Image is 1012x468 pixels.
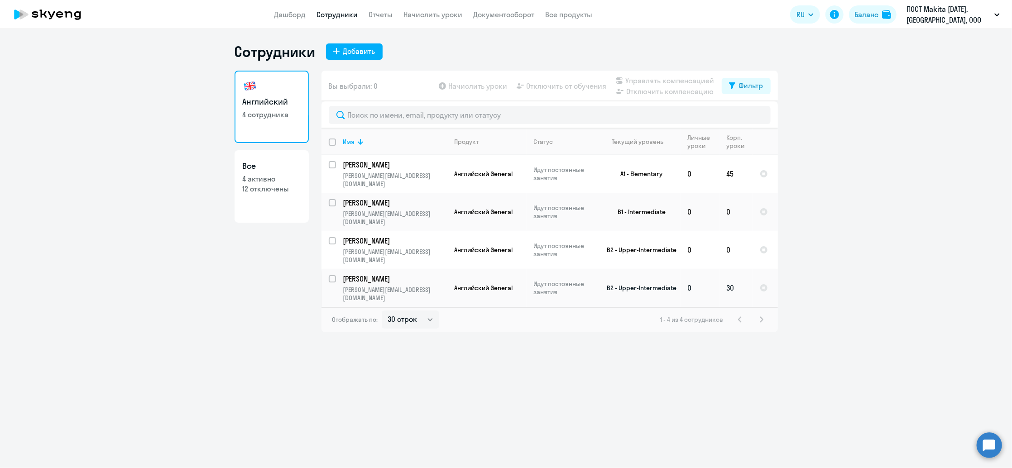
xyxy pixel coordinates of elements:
[681,231,719,269] td: 0
[727,134,752,150] div: Корп. уроки
[727,134,746,150] div: Корп. уроки
[596,155,681,193] td: A1 - Elementary
[849,5,897,24] button: Балансbalance
[534,280,596,296] p: Идут постоянные занятия
[243,174,301,184] p: 4 активно
[317,10,358,19] a: Сотрудники
[455,138,479,146] div: Продукт
[343,274,446,284] p: [PERSON_NAME]
[235,71,309,143] a: Английский4 сотрудника
[739,80,763,91] div: Фильтр
[681,269,719,307] td: 0
[243,110,301,119] p: 4 сотрудника
[596,231,681,269] td: B2 - Upper-Intermediate
[343,248,447,264] p: [PERSON_NAME][EMAIL_ADDRESS][DOMAIN_NAME]
[546,10,593,19] a: Все продукты
[404,10,463,19] a: Начислить уроки
[343,138,447,146] div: Имя
[882,10,891,19] img: balance
[688,134,713,150] div: Личные уроки
[343,198,446,208] p: [PERSON_NAME]
[243,96,301,108] h3: Английский
[474,10,535,19] a: Документооборот
[790,5,820,24] button: RU
[854,9,878,20] div: Баланс
[719,193,753,231] td: 0
[661,315,724,324] span: 1 - 4 из 4 сотрудников
[722,78,771,94] button: Фильтр
[343,236,447,246] a: [PERSON_NAME]
[235,150,309,223] a: Все4 активно12 отключены
[343,172,447,188] p: [PERSON_NAME][EMAIL_ADDRESS][DOMAIN_NAME]
[612,138,663,146] div: Текущий уровень
[455,208,513,216] span: Английский General
[343,198,447,208] a: [PERSON_NAME]
[596,269,681,307] td: B2 - Upper-Intermediate
[681,155,719,193] td: 0
[343,160,447,170] a: [PERSON_NAME]
[455,138,526,146] div: Продукт
[534,138,553,146] div: Статус
[455,170,513,178] span: Английский General
[534,204,596,220] p: Идут постоянные занятия
[534,138,596,146] div: Статус
[906,4,991,25] p: ПОСТ Makita [DATE], [GEOGRAPHIC_DATA], ООО
[332,315,378,324] span: Отображать по:
[719,269,753,307] td: 30
[274,10,306,19] a: Дашборд
[719,155,753,193] td: 45
[455,284,513,292] span: Английский General
[902,4,1004,25] button: ПОСТ Makita [DATE], [GEOGRAPHIC_DATA], ООО
[534,166,596,182] p: Идут постоянные занятия
[343,138,355,146] div: Имя
[455,246,513,254] span: Английский General
[596,193,681,231] td: B1 - Intermediate
[343,210,447,226] p: [PERSON_NAME][EMAIL_ADDRESS][DOMAIN_NAME]
[796,9,805,20] span: RU
[369,10,393,19] a: Отчеты
[329,106,771,124] input: Поиск по имени, email, продукту или статусу
[688,134,719,150] div: Личные уроки
[243,184,301,194] p: 12 отключены
[235,43,315,61] h1: Сотрудники
[534,242,596,258] p: Идут постоянные занятия
[604,138,680,146] div: Текущий уровень
[329,81,378,91] span: Вы выбрали: 0
[343,46,375,57] div: Добавить
[343,160,446,170] p: [PERSON_NAME]
[343,274,447,284] a: [PERSON_NAME]
[326,43,383,60] button: Добавить
[343,236,446,246] p: [PERSON_NAME]
[243,79,257,93] img: english
[719,231,753,269] td: 0
[343,286,447,302] p: [PERSON_NAME][EMAIL_ADDRESS][DOMAIN_NAME]
[681,193,719,231] td: 0
[243,160,301,172] h3: Все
